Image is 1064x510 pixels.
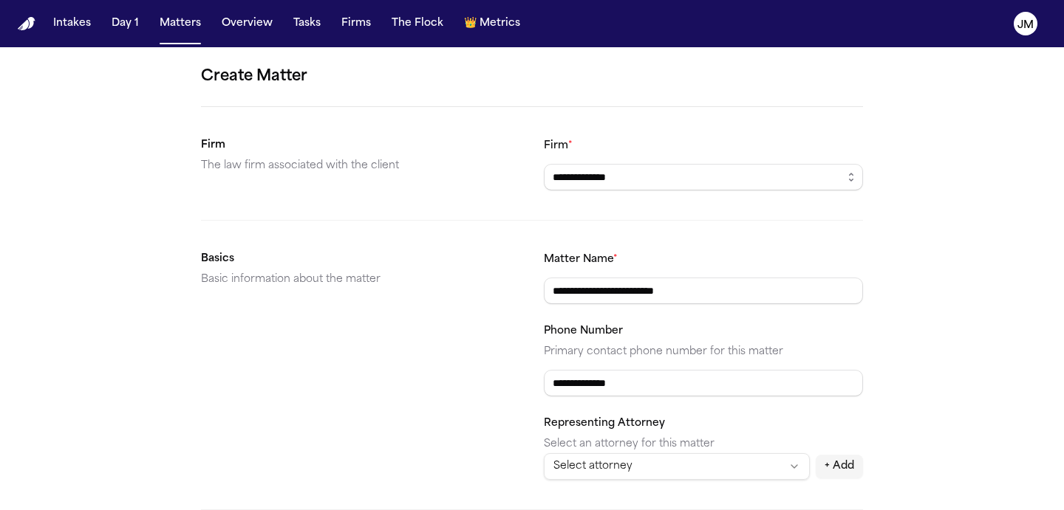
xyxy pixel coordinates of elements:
span: crown [464,16,477,31]
a: Home [18,17,35,31]
text: JM [1017,20,1034,30]
button: Tasks [287,10,327,37]
label: Phone Number [544,325,623,337]
label: Matter Name [544,254,618,265]
label: Representing Attorney [544,418,665,429]
button: Intakes [47,10,97,37]
p: Basic information about the matter [201,271,520,289]
p: Select an attorney for this matter [544,435,863,453]
span: Metrics [480,16,520,31]
h2: Firm [201,137,520,154]
button: + Add [816,455,863,478]
button: Overview [216,10,279,37]
input: Select a firm [544,164,863,190]
button: The Flock [386,10,449,37]
p: Primary contact phone number for this matter [544,343,863,361]
label: Firm [544,140,573,151]
button: Matters [154,10,207,37]
img: Finch Logo [18,17,35,31]
button: Select attorney [544,453,810,480]
h1: Create Matter [201,65,863,89]
h2: Basics [201,250,520,268]
button: crownMetrics [458,10,526,37]
p: The law firm associated with the client [201,157,520,175]
button: Day 1 [106,10,145,37]
button: Firms [335,10,377,37]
